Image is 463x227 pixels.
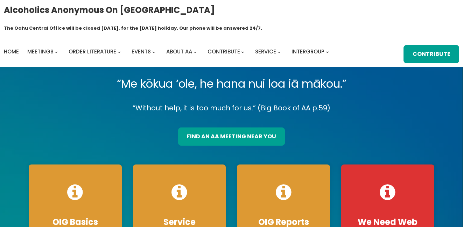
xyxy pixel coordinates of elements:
[118,50,121,53] button: Order Literature submenu
[4,48,19,55] span: Home
[4,25,262,32] h1: The Oahu Central Office will be closed [DATE], for the [DATE] holiday. Our phone will be answered...
[132,48,151,55] span: Events
[278,50,281,53] button: Service submenu
[4,2,215,17] a: Alcoholics Anonymous on [GEOGRAPHIC_DATA]
[55,50,58,53] button: Meetings submenu
[326,50,329,53] button: Intergroup submenu
[404,45,459,63] a: Contribute
[208,47,240,57] a: Contribute
[27,47,54,57] a: Meetings
[241,50,244,53] button: Contribute submenu
[255,47,276,57] a: Service
[208,48,240,55] span: Contribute
[152,50,155,53] button: Events submenu
[23,74,440,94] p: “Me kōkua ‘ole, he hana nui loa iā mākou.”
[69,48,116,55] span: Order Literature
[194,50,197,53] button: About AA submenu
[23,102,440,114] p: “Without help, it is too much for us.” (Big Book of AA p.59)
[132,47,151,57] a: Events
[27,48,54,55] span: Meetings
[4,47,331,57] nav: Intergroup
[255,48,276,55] span: Service
[178,127,285,146] a: find an aa meeting near you
[4,47,19,57] a: Home
[292,47,324,57] a: Intergroup
[292,48,324,55] span: Intergroup
[166,47,192,57] a: About AA
[166,48,192,55] span: About AA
